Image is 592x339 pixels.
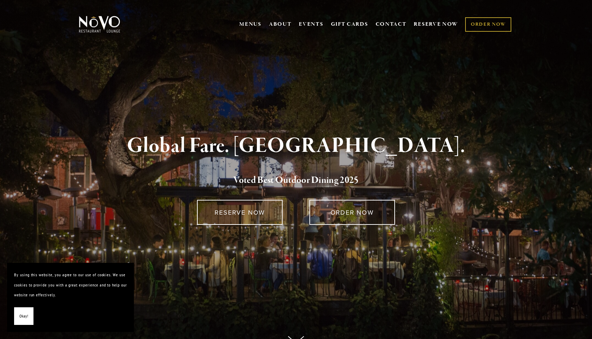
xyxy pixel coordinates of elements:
[91,173,501,188] h2: 5
[14,307,33,325] button: Okay!
[233,174,354,187] a: Voted Best Outdoor Dining 202
[331,18,368,31] a: GIFT CARDS
[7,263,134,332] section: Cookie banner
[239,21,261,28] a: MENUS
[414,18,458,31] a: RESERVE NOW
[376,18,407,31] a: CONTACT
[127,132,465,159] strong: Global Fare. [GEOGRAPHIC_DATA].
[299,21,323,28] a: EVENTS
[14,270,127,300] p: By using this website, you agree to our use of cookies. We use cookies to provide you with a grea...
[465,17,511,32] a: ORDER NOW
[197,200,283,225] a: RESERVE NOW
[269,21,292,28] a: ABOUT
[309,200,395,225] a: ORDER NOW
[19,311,28,321] span: Okay!
[78,16,122,33] img: Novo Restaurant &amp; Lounge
